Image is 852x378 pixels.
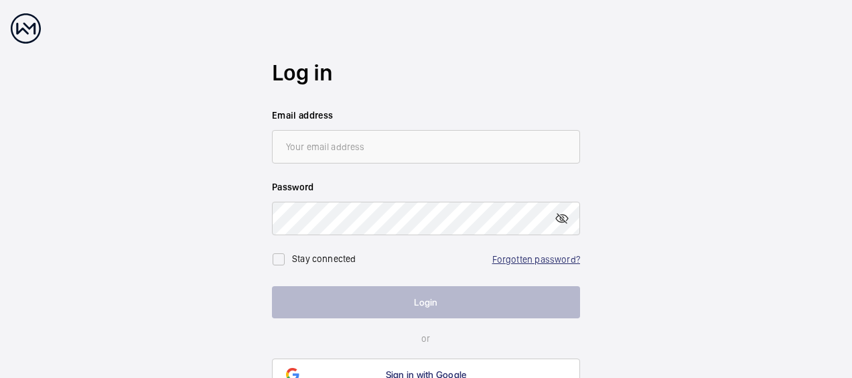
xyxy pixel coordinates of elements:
[272,286,580,318] button: Login
[272,130,580,164] input: Your email address
[492,254,580,265] a: Forgotten password?
[292,253,356,264] label: Stay connected
[272,57,580,88] h2: Log in
[272,180,580,194] label: Password
[272,109,580,122] label: Email address
[272,332,580,345] p: or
